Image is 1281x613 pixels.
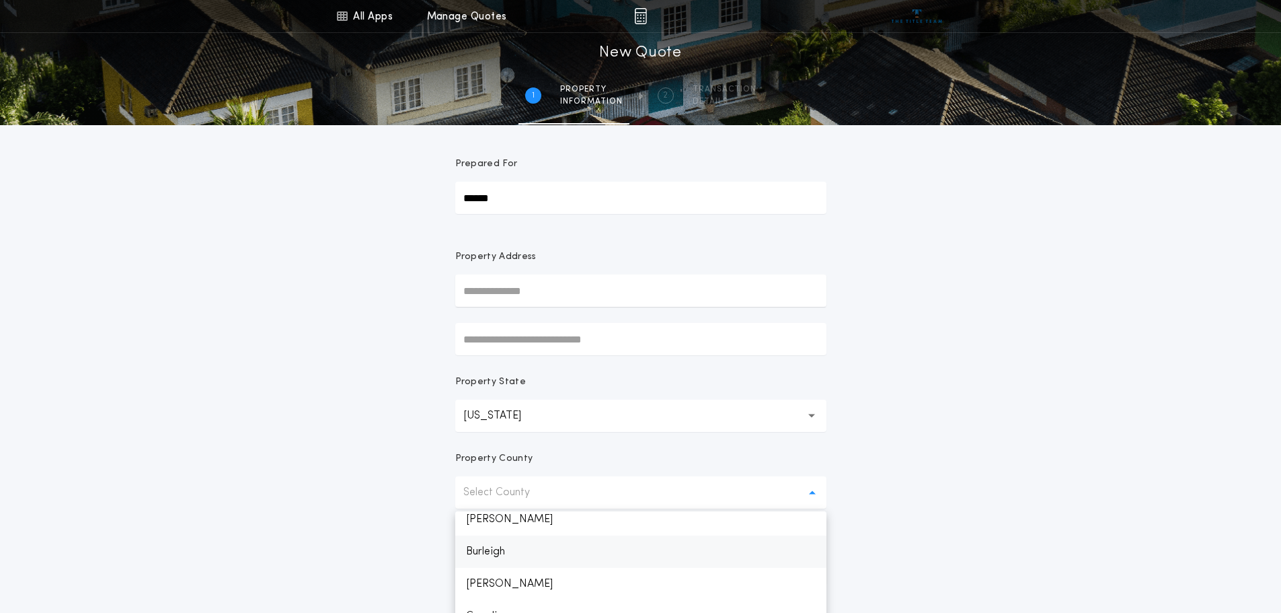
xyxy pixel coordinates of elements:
[599,42,681,64] h1: New Quote
[634,8,647,24] img: img
[532,90,535,101] h2: 1
[455,375,526,389] p: Property State
[455,250,826,264] p: Property Address
[560,96,623,107] span: information
[463,408,543,424] p: [US_STATE]
[463,484,551,501] p: Select County
[455,568,826,600] p: [PERSON_NAME]
[455,503,826,536] p: [PERSON_NAME]
[455,452,533,466] p: Property County
[693,84,756,95] span: Transaction
[455,476,826,509] button: Select County
[455,536,826,568] p: Burleigh
[892,9,942,23] img: vs-icon
[455,157,518,171] p: Prepared For
[663,90,668,101] h2: 2
[455,400,826,432] button: [US_STATE]
[455,182,826,214] input: Prepared For
[560,84,623,95] span: Property
[693,96,756,107] span: details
